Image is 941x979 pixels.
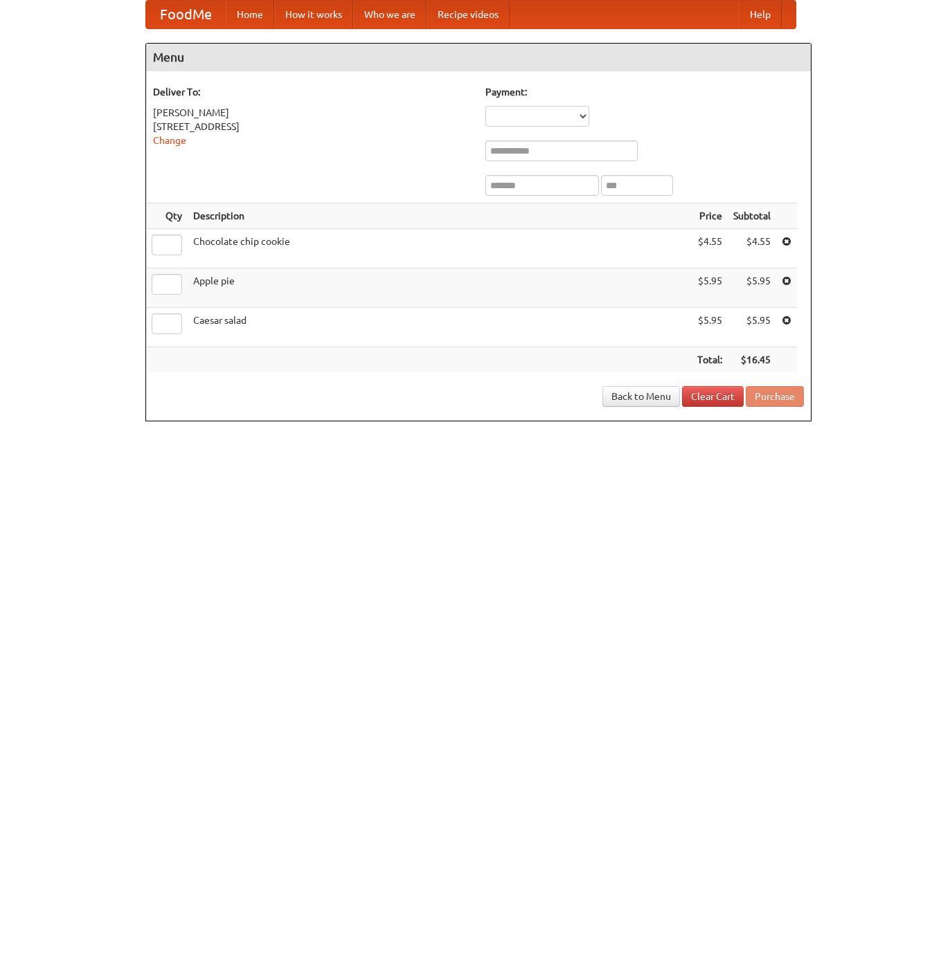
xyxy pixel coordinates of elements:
[692,347,728,373] th: Total:
[226,1,274,28] a: Home
[153,106,472,120] div: [PERSON_NAME]
[682,386,744,407] a: Clear Cart
[188,268,692,308] td: Apple pie
[146,203,188,229] th: Qty
[274,1,353,28] a: How it works
[692,203,728,229] th: Price
[728,229,776,268] td: $4.55
[602,386,680,407] a: Back to Menu
[746,386,804,407] button: Purchase
[353,1,427,28] a: Who we are
[153,85,472,99] h5: Deliver To:
[728,347,776,373] th: $16.45
[188,229,692,268] td: Chocolate chip cookie
[146,44,811,71] h4: Menu
[692,268,728,308] td: $5.95
[153,135,186,146] a: Change
[153,120,472,134] div: [STREET_ADDRESS]
[728,268,776,308] td: $5.95
[188,203,692,229] th: Description
[692,308,728,347] td: $5.95
[739,1,782,28] a: Help
[728,203,776,229] th: Subtotal
[427,1,510,28] a: Recipe videos
[728,308,776,347] td: $5.95
[146,1,226,28] a: FoodMe
[485,85,804,99] h5: Payment:
[692,229,728,268] td: $4.55
[188,308,692,347] td: Caesar salad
